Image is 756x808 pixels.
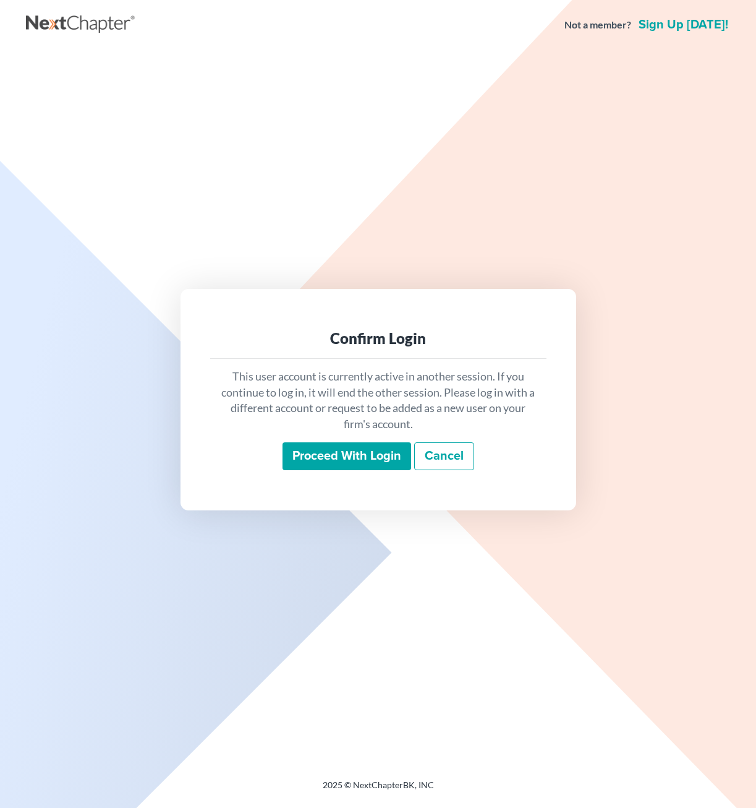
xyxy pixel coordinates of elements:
p: This user account is currently active in another session. If you continue to log in, it will end ... [220,369,537,432]
input: Proceed with login [282,442,411,471]
div: 2025 © NextChapterBK, INC [26,779,731,801]
div: Confirm Login [220,329,537,348]
strong: Not a member? [564,18,631,32]
a: Cancel [414,442,474,471]
a: Sign up [DATE]! [636,19,731,31]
